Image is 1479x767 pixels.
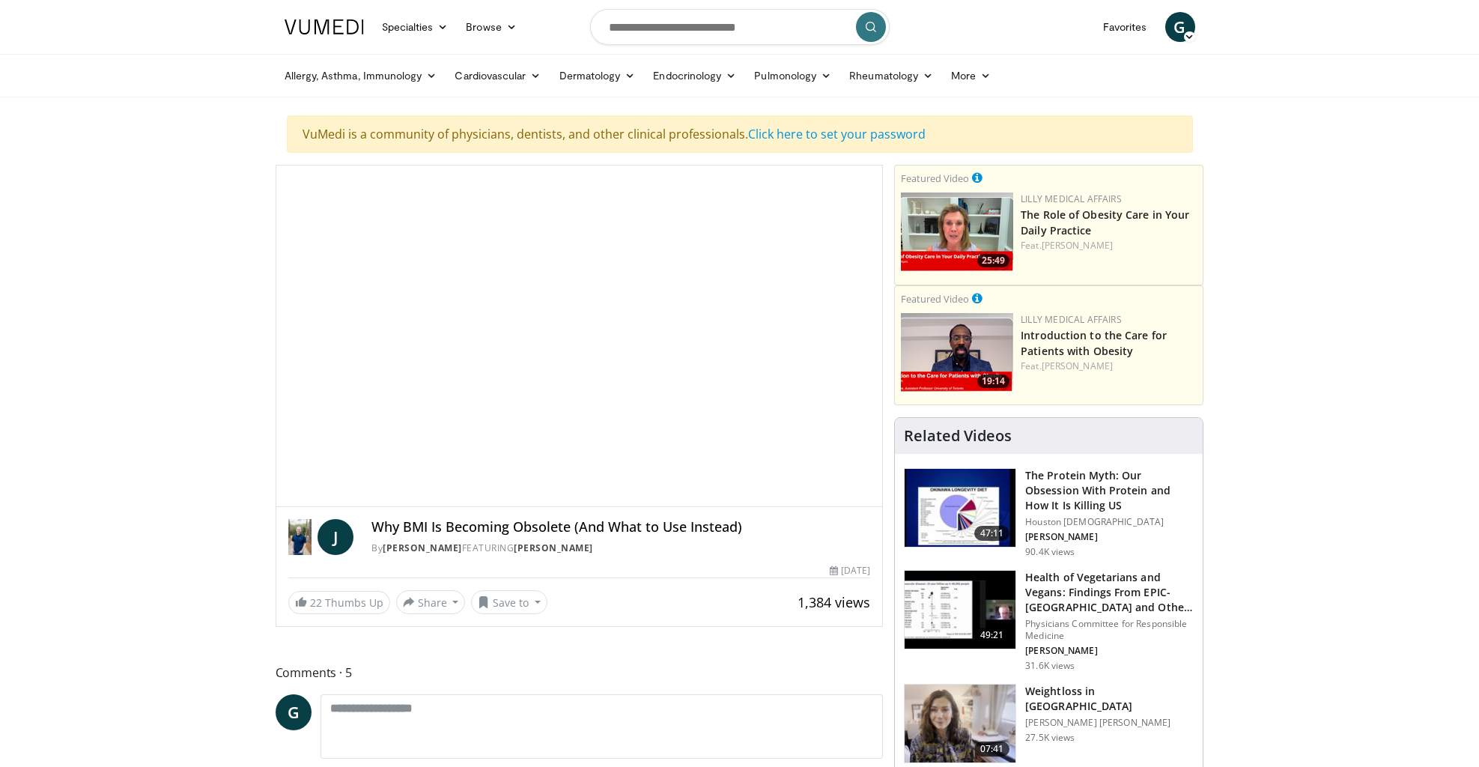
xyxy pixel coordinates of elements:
a: G [276,694,312,730]
small: Featured Video [901,292,969,306]
a: Endocrinology [644,61,745,91]
p: Houston [DEMOGRAPHIC_DATA] [1025,516,1194,528]
a: Lilly Medical Affairs [1021,192,1122,205]
img: e1208b6b-349f-4914-9dd7-f97803bdbf1d.png.150x105_q85_crop-smart_upscale.png [901,192,1013,271]
div: Feat. [1021,239,1197,252]
span: 49:21 [974,628,1010,643]
a: 19:14 [901,313,1013,392]
a: Favorites [1094,12,1156,42]
span: 22 [310,595,322,610]
img: 606f2b51-b844-428b-aa21-8c0c72d5a896.150x105_q85_crop-smart_upscale.jpg [905,571,1015,649]
p: Physicians Committee for Responsible Medicine [1025,618,1194,642]
a: 49:21 Health of Vegetarians and Vegans: Findings From EPIC-[GEOGRAPHIC_DATA] and Othe… Physicians... [904,570,1194,672]
a: 07:41 Weightloss in [GEOGRAPHIC_DATA] [PERSON_NAME] [PERSON_NAME] 27.5K views [904,684,1194,763]
button: Save to [471,590,547,614]
a: Dermatology [550,61,645,91]
a: Cardiovascular [446,61,550,91]
p: [PERSON_NAME] [PERSON_NAME] [1025,717,1194,729]
img: b7b8b05e-5021-418b-a89a-60a270e7cf82.150x105_q85_crop-smart_upscale.jpg [905,469,1015,547]
video-js: Video Player [276,166,883,507]
input: Search topics, interventions [590,9,890,45]
a: The Role of Obesity Care in Your Daily Practice [1021,207,1189,237]
a: [PERSON_NAME] [514,542,593,554]
button: Share [396,590,466,614]
a: Rheumatology [840,61,942,91]
p: 31.6K views [1025,660,1075,672]
img: VuMedi Logo [285,19,364,34]
span: 19:14 [977,375,1009,388]
a: [PERSON_NAME] [1042,360,1113,372]
span: 25:49 [977,254,1009,267]
a: More [942,61,1000,91]
a: 47:11 The Protein Myth: Our Obsession With Protein and How It Is Killing US Houston [DEMOGRAPHIC_... [904,468,1194,558]
a: [PERSON_NAME] [383,542,462,554]
a: [PERSON_NAME] [1042,239,1113,252]
p: 90.4K views [1025,546,1075,558]
span: Comments 5 [276,663,884,682]
p: [PERSON_NAME] [1025,645,1194,657]
img: Dr. Jordan Rennicke [288,519,312,555]
div: [DATE] [830,564,870,577]
a: Allergy, Asthma, Immunology [276,61,446,91]
p: 27.5K views [1025,732,1075,744]
p: [PERSON_NAME] [1025,531,1194,543]
a: J [318,519,353,555]
h4: Related Videos [904,427,1012,445]
h3: Health of Vegetarians and Vegans: Findings From EPIC-[GEOGRAPHIC_DATA] and Othe… [1025,570,1194,615]
div: VuMedi is a community of physicians, dentists, and other clinical professionals. [287,115,1193,153]
a: Pulmonology [745,61,840,91]
a: Lilly Medical Affairs [1021,313,1122,326]
h4: Why BMI Is Becoming Obsolete (And What to Use Instead) [371,519,870,536]
a: Click here to set your password [748,126,926,142]
div: By FEATURING [371,542,870,555]
h3: Weightloss in [GEOGRAPHIC_DATA] [1025,684,1194,714]
a: Specialties [373,12,458,42]
span: 1,384 views [798,593,870,611]
a: 22 Thumbs Up [288,591,390,614]
a: Introduction to the Care for Patients with Obesity [1021,328,1167,358]
span: 47:11 [974,526,1010,541]
small: Featured Video [901,172,969,185]
img: 9983fed1-7565-45be-8934-aef1103ce6e2.150x105_q85_crop-smart_upscale.jpg [905,685,1015,763]
div: Feat. [1021,360,1197,373]
span: 07:41 [974,742,1010,757]
h3: The Protein Myth: Our Obsession With Protein and How It Is Killing US [1025,468,1194,513]
a: Browse [457,12,526,42]
a: G [1165,12,1195,42]
a: 25:49 [901,192,1013,271]
img: acc2e291-ced4-4dd5-b17b-d06994da28f3.png.150x105_q85_crop-smart_upscale.png [901,313,1013,392]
